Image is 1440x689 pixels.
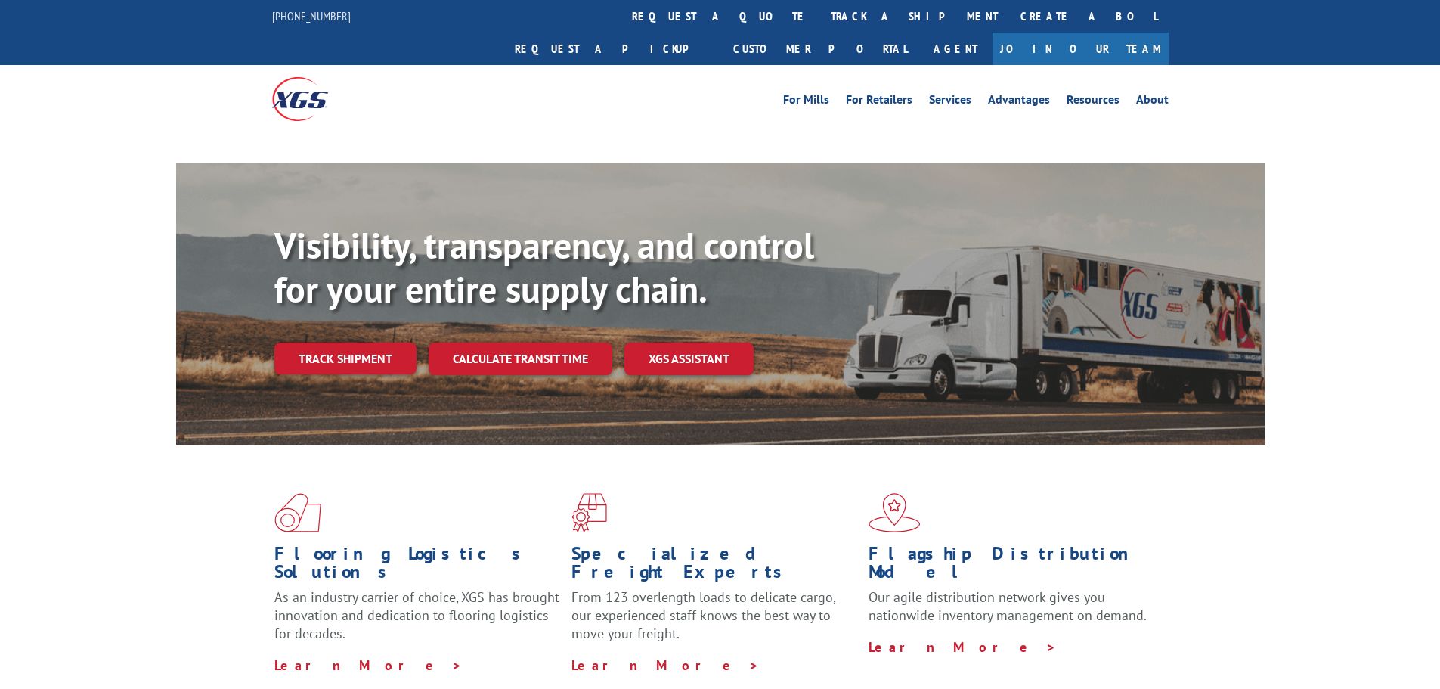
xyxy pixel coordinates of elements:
[571,493,607,532] img: xgs-icon-focused-on-flooring-red
[869,588,1147,624] span: Our agile distribution network gives you nationwide inventory management on demand.
[571,656,760,674] a: Learn More >
[274,343,417,374] a: Track shipment
[869,545,1154,588] h1: Flagship Distribution Model
[722,33,918,65] a: Customer Portal
[503,33,722,65] a: Request a pickup
[274,656,463,674] a: Learn More >
[929,94,971,110] a: Services
[918,33,993,65] a: Agent
[993,33,1169,65] a: Join Our Team
[783,94,829,110] a: For Mills
[571,588,857,656] p: From 123 overlength loads to delicate cargo, our experienced staff knows the best way to move you...
[624,343,754,375] a: XGS ASSISTANT
[429,343,612,375] a: Calculate transit time
[1067,94,1119,110] a: Resources
[571,545,857,588] h1: Specialized Freight Experts
[274,588,559,642] span: As an industry carrier of choice, XGS has brought innovation and dedication to flooring logistics...
[274,545,560,588] h1: Flooring Logistics Solutions
[988,94,1050,110] a: Advantages
[274,493,321,532] img: xgs-icon-total-supply-chain-intelligence-red
[272,8,351,23] a: [PHONE_NUMBER]
[869,493,921,532] img: xgs-icon-flagship-distribution-model-red
[1136,94,1169,110] a: About
[869,638,1057,656] a: Learn More >
[846,94,912,110] a: For Retailers
[274,222,814,312] b: Visibility, transparency, and control for your entire supply chain.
